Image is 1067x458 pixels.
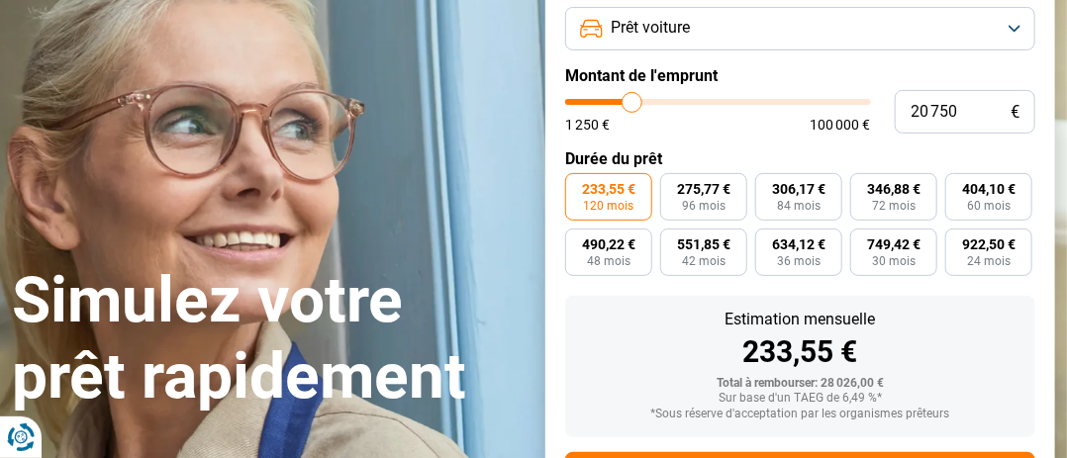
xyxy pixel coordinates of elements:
[967,200,1011,212] span: 60 mois
[867,182,921,196] span: 346,88 €
[1011,104,1019,121] span: €
[777,255,821,267] span: 36 mois
[582,237,635,251] span: 490,22 €
[581,377,1019,391] div: Total à rembourser: 28 026,00 €
[582,182,635,196] span: 233,55 €
[772,182,825,196] span: 306,17 €
[581,337,1019,367] div: 233,55 €
[565,118,610,132] span: 1 250 €
[677,182,730,196] span: 275,77 €
[682,255,726,267] span: 42 mois
[12,263,522,415] h1: Simulez votre prêt rapidement
[962,182,1016,196] span: 404,10 €
[581,392,1019,406] div: Sur base d'un TAEG de 6,49 %*
[872,200,916,212] span: 72 mois
[872,255,916,267] span: 30 mois
[565,66,1035,85] label: Montant de l'emprunt
[565,149,1035,168] label: Durée du prêt
[677,237,730,251] span: 551,85 €
[611,17,690,39] span: Prêt voiture
[811,118,871,132] span: 100 000 €
[962,237,1016,251] span: 922,50 €
[565,7,1035,50] button: Prêt voiture
[777,200,821,212] span: 84 mois
[587,255,630,267] span: 48 mois
[967,255,1011,267] span: 24 mois
[583,200,633,212] span: 120 mois
[581,312,1019,327] div: Estimation mensuelle
[772,237,825,251] span: 634,12 €
[867,237,921,251] span: 749,42 €
[581,408,1019,421] div: *Sous réserve d'acceptation par les organismes prêteurs
[682,200,726,212] span: 96 mois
